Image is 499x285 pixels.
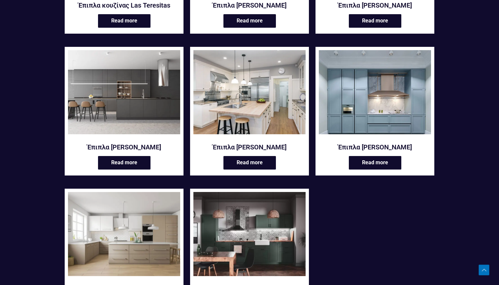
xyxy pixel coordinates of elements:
[68,192,180,280] a: Έπιπλα κουζίνας Querim
[349,14,401,28] a: Read more about “Έπιπλα κουζίνας Nudey”
[193,143,306,151] a: Έπιπλα [PERSON_NAME]
[349,156,401,170] a: Read more about “Έπιπλα κουζίνας Puka”
[319,50,431,139] a: Έπιπλα κουζίνας Puka
[319,1,431,10] a: Έπιπλα [PERSON_NAME]
[193,50,306,134] img: Palolem κουζίνα
[68,143,180,151] a: Έπιπλα [PERSON_NAME]
[193,1,306,10] a: Έπιπλα [PERSON_NAME]
[98,14,150,28] a: Read more about “Έπιπλα κουζίνας Las Teresitas”
[223,156,276,170] a: Read more about “Έπιπλα κουζίνας Palolem”
[68,50,180,139] a: Έπιπλα κουζίνας Oludeniz
[223,14,276,28] a: Read more about “Έπιπλα κουζίνας Matira”
[98,156,150,170] a: Read more about “Έπιπλα κουζίνας Oludeniz”
[319,143,431,151] a: Έπιπλα [PERSON_NAME]
[68,1,180,10] a: Έπιπλα κουζίνας Las Teresitas
[193,50,306,139] a: Palolem κουζίνα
